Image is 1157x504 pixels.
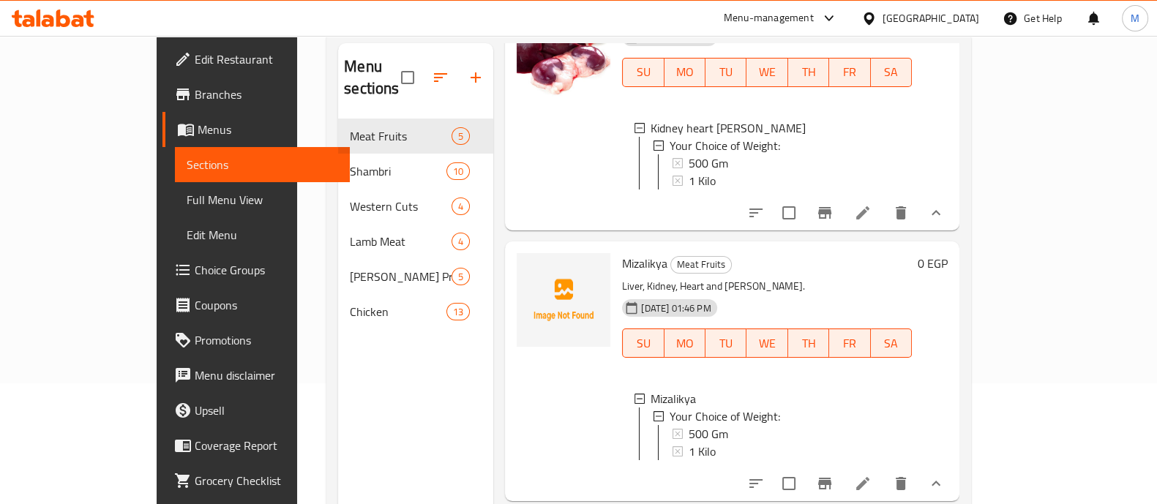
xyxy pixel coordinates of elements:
div: [GEOGRAPHIC_DATA] [883,10,979,26]
div: [PERSON_NAME] Products5 [338,259,493,294]
h2: Menu sections [344,56,401,99]
svg: Show Choices [927,204,945,222]
div: Lamb Meat4 [338,224,493,259]
span: 4 [452,235,469,249]
button: TH [788,328,829,358]
div: items [452,198,470,215]
span: [PERSON_NAME] Products [350,268,452,285]
span: Coupons [195,296,338,314]
div: Western Cuts4 [338,189,493,224]
span: 1 Kilo [689,443,716,460]
button: Add section [458,60,493,95]
span: Upsell [195,402,338,419]
a: Menu disclaimer [162,358,350,393]
span: Chicken [350,303,446,320]
span: 10 [447,165,469,178]
span: SU [629,61,658,83]
span: MO [670,61,700,83]
button: FR [829,58,870,87]
div: Anwer Masoud Products [350,268,452,285]
span: Mizalikya [622,252,667,274]
button: Branch-specific-item [807,195,842,230]
span: TH [794,61,823,83]
span: Menu disclaimer [195,366,338,384]
span: Choice Groups [195,261,338,279]
a: Edit menu item [854,475,872,492]
button: TU [705,58,746,87]
button: WE [746,328,787,358]
span: Edit Menu [187,226,338,244]
button: show more [918,466,954,501]
span: WE [752,61,782,83]
span: FR [835,333,864,354]
img: Kidney heart Makhasi [517,4,610,97]
a: Sections [175,147,350,182]
span: MO [670,333,700,354]
div: Menu-management [724,10,814,27]
span: Sections [187,156,338,173]
button: TU [705,328,746,358]
span: Shambri [350,162,446,180]
button: WE [746,58,787,87]
span: M [1131,10,1139,26]
div: Chicken13 [338,294,493,329]
button: MO [664,328,705,358]
div: Meat Fruits [670,256,732,274]
button: SU [622,58,664,87]
span: SA [877,333,906,354]
img: Mizalikya [517,253,610,347]
button: SA [871,328,912,358]
button: SU [622,328,664,358]
span: 4 [452,200,469,214]
span: SU [629,333,658,354]
div: items [452,268,470,285]
span: Grocery Checklist [195,472,338,489]
a: Menus [162,112,350,147]
span: Meat Fruits [671,256,731,273]
span: TU [711,61,741,83]
button: Branch-specific-item [807,466,842,501]
svg: Show Choices [927,475,945,492]
span: Sort sections [423,60,458,95]
div: items [446,162,470,180]
span: TU [711,333,741,354]
a: Choice Groups [162,252,350,287]
p: Liver, Kidney, Heart and [PERSON_NAME]. [622,277,912,296]
a: Branches [162,77,350,112]
span: Select to update [774,468,804,499]
a: Edit Menu [175,217,350,252]
span: WE [752,333,782,354]
span: Coverage Report [195,437,338,454]
span: TH [794,333,823,354]
h6: 0 EGP [918,253,948,274]
div: Shambri10 [338,154,493,189]
div: items [452,127,470,145]
button: MO [664,58,705,87]
button: FR [829,328,870,358]
span: 1 Kilo [689,172,716,189]
span: Edit Restaurant [195,50,338,68]
span: Kidney heart [PERSON_NAME] [651,119,806,137]
div: Western Cuts [350,198,452,215]
span: 500 Gm [689,154,728,172]
div: items [452,233,470,250]
span: Promotions [195,331,338,349]
span: Meat Fruits [350,127,452,145]
span: Select to update [774,198,804,228]
span: Mizalikya [651,390,696,407]
button: delete [883,195,918,230]
a: Edit menu item [854,204,872,222]
span: 500 Gm [689,425,728,443]
div: Meat Fruits5 [338,119,493,154]
span: Your Choice of Weight: [670,407,780,425]
a: Upsell [162,393,350,428]
button: SA [871,58,912,87]
a: Promotions [162,323,350,358]
span: Lamb Meat [350,233,452,250]
nav: Menu sections [338,113,493,335]
span: [DATE] 01:46 PM [635,301,716,315]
